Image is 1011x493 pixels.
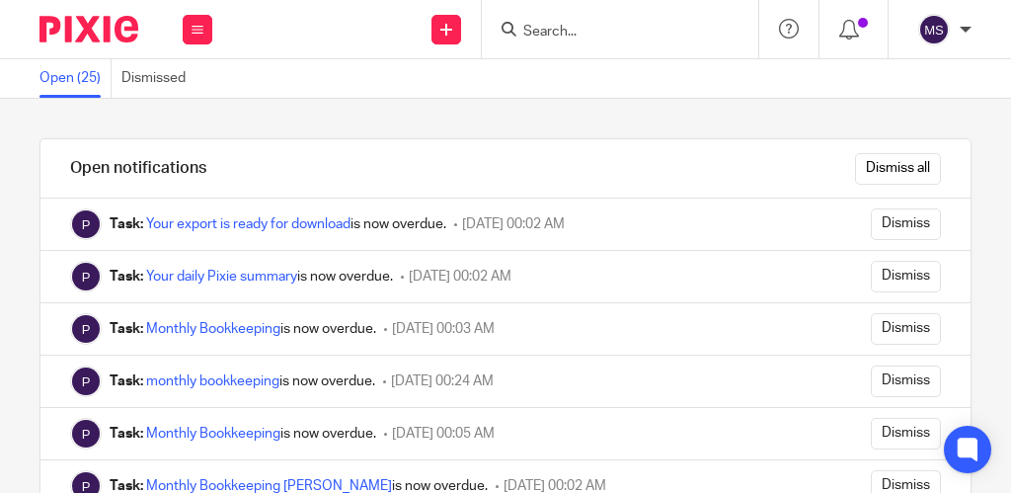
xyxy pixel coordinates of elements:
div: is now overdue. [110,319,376,339]
div: is now overdue. [110,424,376,444]
input: Dismiss [871,208,941,240]
a: Monthly Bookkeeping [146,322,280,336]
h1: Open notifications [70,158,206,179]
span: [DATE] 00:02 AM [462,217,565,231]
b: Task: [110,479,143,493]
span: [DATE] 00:03 AM [392,322,495,336]
img: Pixie [70,418,102,450]
img: Pixie [70,313,102,345]
b: Task: [110,427,143,441]
input: Dismiss all [855,153,941,185]
b: Task: [110,374,143,388]
a: Dismissed [121,59,195,98]
input: Dismiss [871,313,941,345]
span: [DATE] 00:05 AM [392,427,495,441]
a: Open (25) [39,59,112,98]
span: [DATE] 00:02 AM [504,479,606,493]
img: Pixie [70,366,102,397]
a: monthly bookkeeping [146,374,279,388]
input: Dismiss [871,261,941,292]
span: [DATE] 00:24 AM [391,374,494,388]
b: Task: [110,270,143,284]
img: Pixie [39,16,138,42]
img: Pixie [70,261,102,292]
a: Your daily Pixie summary [146,270,297,284]
div: is now overdue. [110,214,446,234]
input: Search [521,24,699,41]
img: svg%3E [918,14,950,45]
a: Monthly Bookkeeping [PERSON_NAME] [146,479,392,493]
input: Dismiss [871,418,941,450]
input: Dismiss [871,366,941,397]
div: is now overdue. [110,371,375,391]
img: Pixie [70,208,102,240]
a: Your export is ready for download [146,217,350,231]
b: Task: [110,217,143,231]
a: Monthly Bookkeeping [146,427,280,441]
span: [DATE] 00:02 AM [409,270,511,284]
b: Task: [110,322,143,336]
div: is now overdue. [110,267,393,287]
